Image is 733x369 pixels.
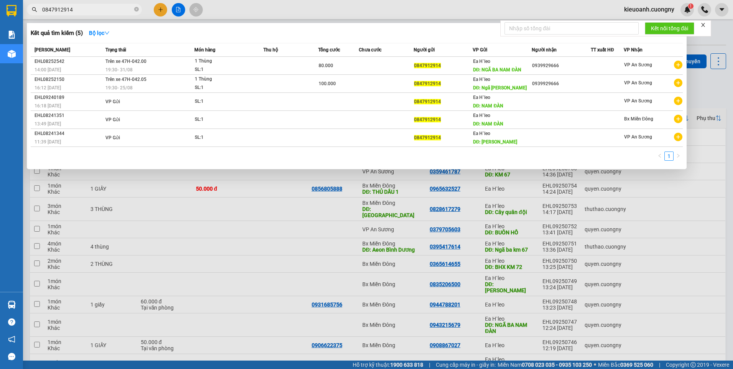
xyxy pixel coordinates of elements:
button: Kết nối tổng đài [645,22,694,35]
div: 1 Thùng [195,75,252,84]
span: search [32,7,37,12]
span: Trạng thái [105,47,126,53]
div: SL: 1 [195,133,252,142]
span: Ea H`leo [473,59,490,64]
img: logo-vxr [7,5,16,16]
span: right [676,153,680,158]
span: close-circle [134,7,139,12]
span: VP An Sương [624,98,652,104]
span: VP An Sương [624,80,652,86]
button: right [674,152,683,161]
span: question-circle [8,318,15,326]
span: Kết nối tổng đài [651,24,688,33]
span: Người gửi [414,47,435,53]
input: Nhập số tổng đài [505,22,639,35]
div: SL: 1 [195,115,252,124]
span: close-circle [134,6,139,13]
span: left [657,153,662,158]
div: SL: 1 [195,84,252,92]
span: 14:00 [DATE] [35,67,61,72]
span: 100.000 [319,81,336,86]
div: 0939929666 [532,80,590,88]
span: Ea H`leo [473,131,490,136]
span: Ea H`leo [473,113,490,118]
div: EHL09240189 [35,94,103,102]
span: 0847912914 [414,81,441,86]
li: Previous Page [655,152,664,161]
span: 11:39 [DATE] [35,139,61,145]
img: warehouse-icon [8,301,16,309]
span: Ea H`leo [473,77,490,82]
span: Thu hộ [263,47,278,53]
span: Người nhận [532,47,557,53]
span: [PERSON_NAME] [35,47,70,53]
span: VP Nhận [624,47,643,53]
span: DĐ: NGÃ BA NAM ĐÀN [473,67,521,72]
span: Tổng cước [318,47,340,53]
input: Tìm tên, số ĐT hoặc mã đơn [42,5,133,14]
span: VP An Sương [624,134,652,140]
div: EHL08252150 [35,76,103,84]
span: 0847912914 [414,117,441,122]
span: Bx Miền Đông [624,116,654,122]
span: TT xuất HĐ [591,47,614,53]
span: DĐ: NAM ĐÀN [473,121,503,127]
strong: Bộ lọc [89,30,110,36]
span: 16:12 [DATE] [35,85,61,91]
div: 0939929666 [532,62,590,70]
span: plus-circle [674,79,682,87]
span: down [104,30,110,36]
span: Chưa cước [359,47,381,53]
img: solution-icon [8,31,16,39]
span: VP Gửi [473,47,487,53]
span: message [8,353,15,360]
span: DĐ: [PERSON_NAME] [473,139,518,145]
span: close [700,22,706,28]
button: left [655,152,664,161]
span: plus-circle [674,97,682,105]
div: SL: 1 [195,66,252,74]
h3: Kết quả tìm kiếm ( 5 ) [31,29,83,37]
span: VP Gửi [105,99,120,104]
button: Bộ lọcdown [83,27,116,39]
img: warehouse-icon [8,50,16,58]
span: VP Gửi [105,117,120,122]
span: VP An Sương [624,62,652,68]
div: EHL08241344 [35,130,103,138]
div: 1 Thùng [195,57,252,66]
span: notification [8,336,15,343]
span: 13:49 [DATE] [35,121,61,127]
span: 0847912914 [414,135,441,140]
span: Ea H`leo [473,95,490,100]
span: Trên xe 47H-042.05 [105,77,146,82]
span: 0847912914 [414,63,441,68]
li: Next Page [674,152,683,161]
span: DĐ: NAM ĐÀN [473,103,503,109]
span: plus-circle [674,133,682,141]
span: 0847912914 [414,99,441,104]
span: plus-circle [674,115,682,123]
li: 1 [664,152,674,161]
span: Trên xe 47H-042.00 [105,59,146,64]
div: SL: 1 [195,97,252,106]
span: Món hàng [194,47,215,53]
span: 19:30 - 25/08 [105,85,133,91]
span: DĐ: Ngã [PERSON_NAME] [473,85,527,91]
span: 16:18 [DATE] [35,103,61,109]
span: 19:30 - 31/08 [105,67,133,72]
a: 1 [665,152,673,160]
div: EHL08241351 [35,112,103,120]
span: VP Gửi [105,135,120,140]
span: plus-circle [674,61,682,69]
div: EHL08252542 [35,58,103,66]
span: 80.000 [319,63,333,68]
